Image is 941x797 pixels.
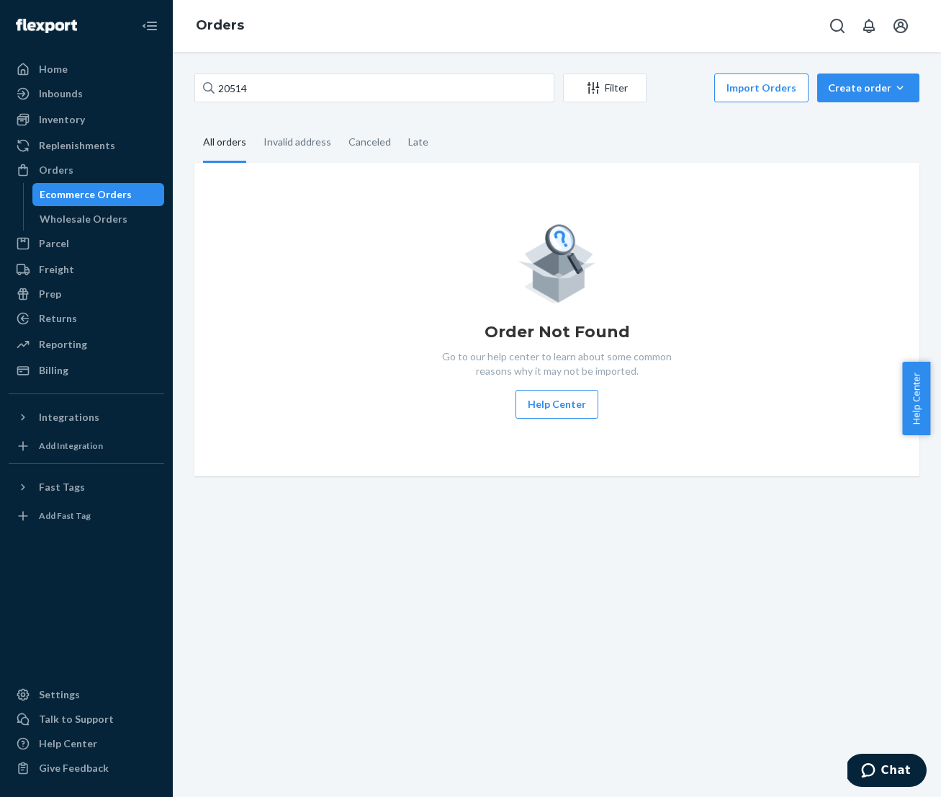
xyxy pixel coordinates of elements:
a: Home [9,58,164,81]
button: Talk to Support [9,708,164,731]
button: Filter [563,74,647,102]
a: Ecommerce Orders [32,183,165,206]
button: Help Center [515,390,598,419]
button: Create order [817,74,919,102]
a: Settings [9,683,164,706]
a: Freight [9,258,164,281]
div: Inventory [39,112,85,127]
div: Parcel [39,236,69,251]
div: Replenishments [39,138,115,153]
a: Parcel [9,232,164,255]
div: Integrations [39,410,99,424]
div: Talk to Support [39,712,114,726]
img: Flexport logo [16,19,77,33]
button: Import Orders [714,74,809,102]
button: Open account menu [886,12,915,40]
a: Inventory [9,108,164,131]
a: Add Integration [9,435,164,458]
a: Add Fast Tag [9,504,164,527]
button: Open notifications [855,12,883,40]
div: Add Fast Tag [39,509,91,522]
a: Orders [196,17,244,33]
div: Add Integration [39,440,103,452]
a: Returns [9,307,164,330]
button: Help Center [902,362,930,435]
p: Go to our help center to learn about some common reasons why it may not be imported. [431,349,683,378]
div: Billing [39,363,68,378]
div: Wholesale Orders [40,212,127,226]
a: Billing [9,359,164,382]
div: Freight [39,262,74,277]
div: Fast Tags [39,480,85,494]
button: Integrations [9,406,164,429]
a: Inbounds [9,82,164,105]
div: Invalid address [264,123,331,161]
div: Home [39,62,68,76]
div: Create order [828,81,909,95]
div: Settings [39,687,80,702]
a: Wholesale Orders [32,208,165,231]
a: Prep [9,282,164,306]
a: Help Center [9,732,164,755]
input: Search orders [194,74,554,102]
div: Reporting [39,337,87,352]
div: Filter [564,81,646,95]
img: Empty list [518,221,596,303]
div: Help Center [39,736,97,751]
button: Fast Tags [9,476,164,499]
iframe: Opens a widget where you can chat to one of our agents [847,754,927,790]
a: Orders [9,159,164,182]
div: Late [408,123,428,161]
div: Ecommerce Orders [40,187,132,202]
a: Replenishments [9,134,164,157]
div: Prep [39,287,61,301]
button: Give Feedback [9,757,164,780]
div: Orders [39,163,73,177]
div: Canceled [348,123,391,161]
div: Returns [39,311,77,326]
ol: breadcrumbs [184,5,256,47]
button: Open Search Box [823,12,852,40]
div: Give Feedback [39,761,109,775]
div: All orders [203,123,246,163]
h1: Order Not Found [485,321,630,344]
div: Inbounds [39,86,83,101]
a: Reporting [9,333,164,356]
button: Close Navigation [135,12,164,40]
